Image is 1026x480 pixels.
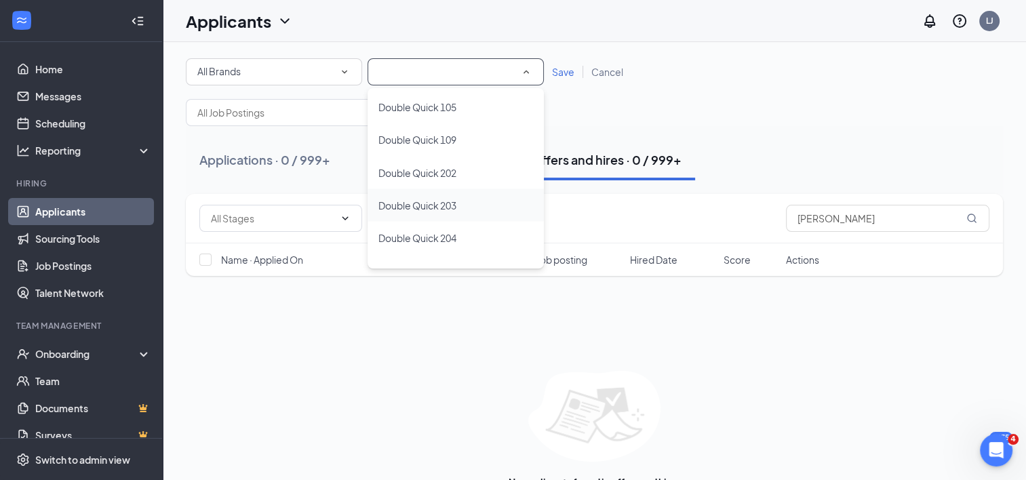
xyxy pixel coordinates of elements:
div: All Brands [197,64,351,80]
div: Onboarding [35,347,140,361]
a: Sourcing Tools [35,225,151,252]
svg: Analysis [16,144,30,157]
li: Double Quick 109 [368,123,544,156]
a: Scheduling [35,110,151,137]
svg: ChevronDown [340,213,351,224]
span: Name · Applied On [221,253,303,266]
div: Team Management [16,320,149,332]
svg: ChevronDown [277,13,293,29]
span: Hired Date [630,253,677,266]
a: Home [35,56,151,83]
svg: SmallChevronUp [520,66,532,78]
a: SurveysCrown [35,422,151,449]
li: Double Quick 105 [368,91,544,123]
li: Double Quick 203 [368,188,544,221]
img: empty-state [528,371,660,462]
span: Actions [786,253,819,266]
div: Switch to admin view [35,453,130,466]
div: Hiring [16,178,149,189]
span: Double Quick 105 [378,101,456,113]
li: Double Quick 202 [368,156,544,188]
a: Talent Network [35,279,151,306]
svg: UserCheck [16,347,30,361]
svg: WorkstreamLogo [15,14,28,27]
div: Reporting [35,144,152,157]
span: Double Quick 204 [378,231,456,243]
div: Offers and hires · 0 / 999+ [530,151,682,168]
span: Double Quick 203 [378,199,456,211]
span: Job posting [536,253,587,266]
svg: ChevronDown [367,107,378,118]
li: Double Quick 205 [368,254,544,286]
span: Score [724,253,751,266]
svg: Notifications [922,13,938,29]
span: Double Quick 109 [378,134,456,146]
svg: MagnifyingGlass [966,213,977,224]
input: All Stages [211,211,334,226]
span: Cancel [591,66,623,78]
iframe: Intercom live chat [980,434,1012,466]
a: Job Postings [35,252,151,279]
div: 2475 [989,432,1012,443]
span: Save [552,66,574,78]
input: Search in offers and hires [786,205,989,232]
a: Messages [35,83,151,110]
div: Applications · 0 / 999+ [199,151,330,168]
svg: Settings [16,453,30,466]
h1: Applicants [186,9,271,33]
input: All Job Postings [197,105,361,120]
span: 4 [1008,434,1019,445]
span: Double Quick 202 [378,166,456,178]
svg: Collapse [131,14,144,28]
div: LJ [986,15,993,26]
svg: SmallChevronDown [338,66,351,78]
li: Double Quick 204 [368,221,544,254]
a: Team [35,367,151,395]
a: DocumentsCrown [35,395,151,422]
a: Applicants [35,198,151,225]
span: All Brands [197,65,241,77]
svg: QuestionInfo [951,13,968,29]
